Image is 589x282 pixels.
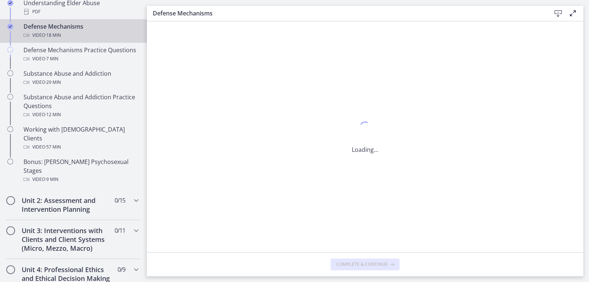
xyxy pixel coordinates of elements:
[24,175,138,184] div: Video
[24,31,138,40] div: Video
[45,175,58,184] span: · 9 min
[45,54,58,63] span: · 7 min
[24,22,138,40] div: Defense Mechanisms
[22,226,111,253] h2: Unit 3: Interventions with Clients and Client Systems (Micro, Mezzo, Macro)
[153,9,539,18] h3: Defense Mechanisms
[24,7,138,16] div: PDF
[336,261,388,267] span: Complete & continue
[45,143,61,151] span: · 57 min
[115,196,125,205] span: 0 / 15
[24,54,138,63] div: Video
[352,145,378,154] p: Loading...
[24,93,138,119] div: Substance Abuse and Addiction Practice Questions
[24,46,138,63] div: Defense Mechanisms Practice Questions
[352,119,378,136] div: 1
[24,157,138,184] div: Bonus: [PERSON_NAME] Psychosexual Stages
[330,258,400,270] button: Complete & continue
[24,143,138,151] div: Video
[22,196,111,214] h2: Unit 2: Assessment and Intervention Planning
[45,110,61,119] span: · 12 min
[118,265,125,274] span: 0 / 9
[24,69,138,87] div: Substance Abuse and Addiction
[45,31,61,40] span: · 18 min
[24,78,138,87] div: Video
[24,125,138,151] div: Working with [DEMOGRAPHIC_DATA] Clients
[7,24,13,29] i: Completed
[45,78,61,87] span: · 29 min
[24,110,138,119] div: Video
[115,226,125,235] span: 0 / 11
